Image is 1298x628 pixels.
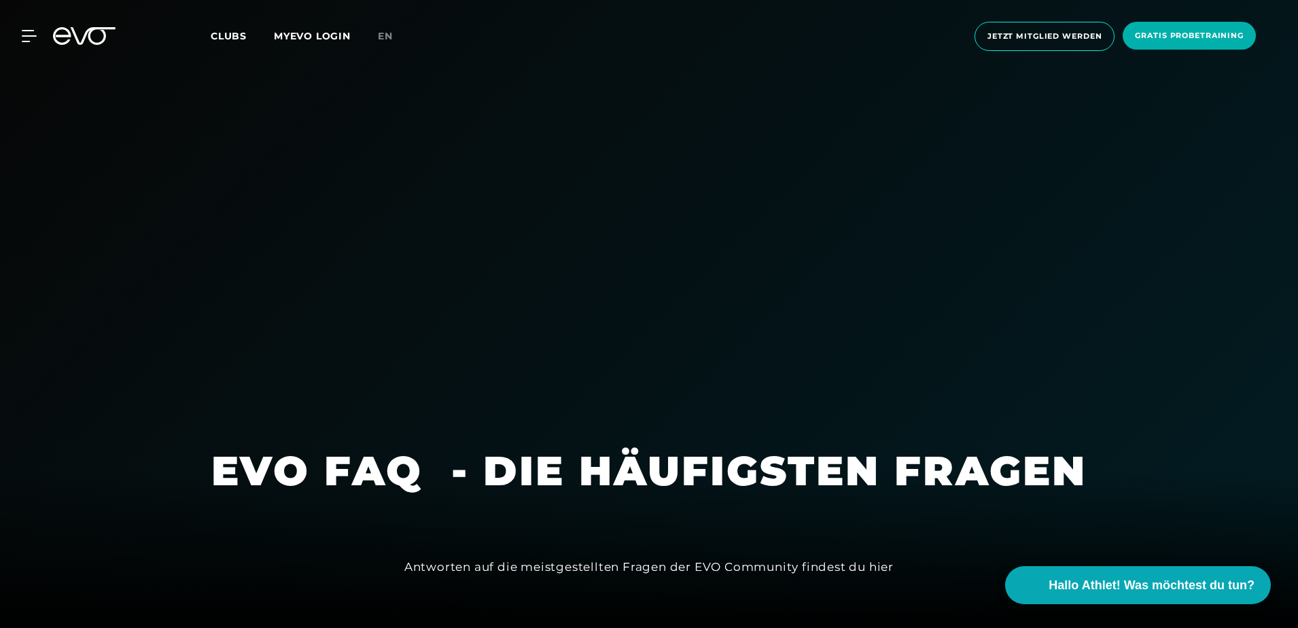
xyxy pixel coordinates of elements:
a: en [378,29,409,44]
span: Gratis Probetraining [1135,30,1244,41]
a: Clubs [211,29,274,42]
span: Jetzt Mitglied werden [987,31,1102,42]
span: en [378,30,393,42]
h1: EVO FAQ - DIE HÄUFIGSTEN FRAGEN [211,444,1087,498]
div: Antworten auf die meistgestellten Fragen der EVO Community findest du hier [404,556,894,578]
span: Hallo Athlet! Was möchtest du tun? [1049,576,1255,595]
a: MYEVO LOGIN [274,30,351,42]
a: Gratis Probetraining [1119,22,1260,51]
span: Clubs [211,30,247,42]
a: Jetzt Mitglied werden [970,22,1119,51]
button: Hallo Athlet! Was möchtest du tun? [1005,566,1271,604]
